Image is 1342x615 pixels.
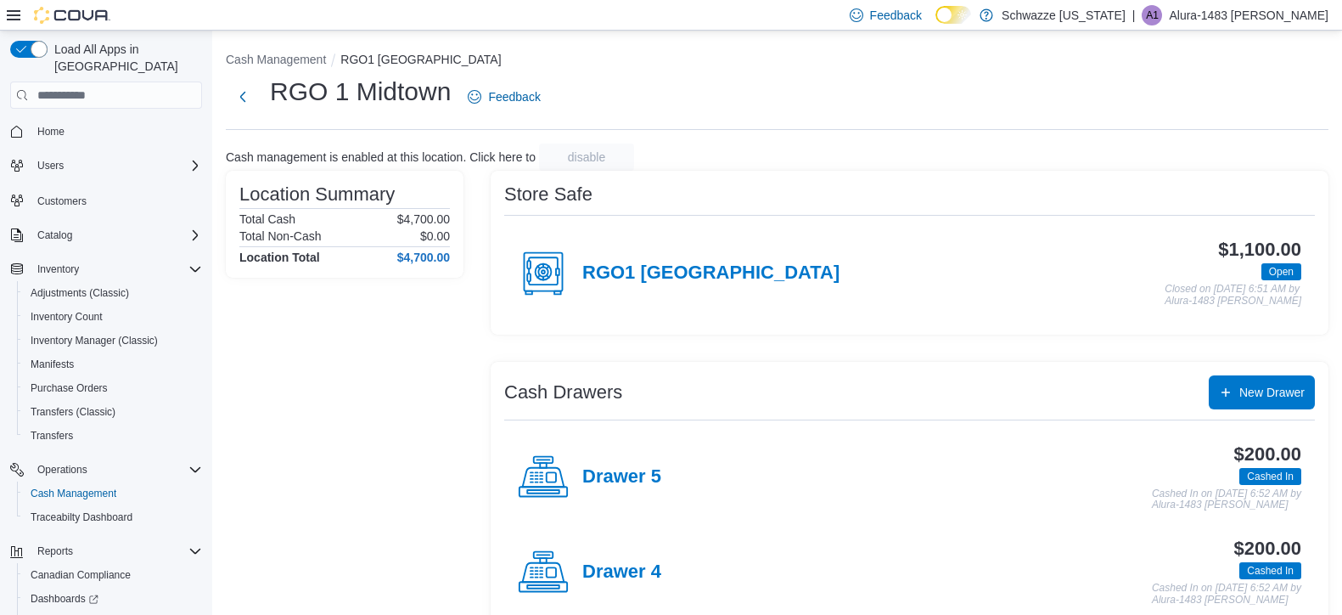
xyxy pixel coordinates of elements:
button: New Drawer [1209,375,1315,409]
span: Load All Apps in [GEOGRAPHIC_DATA] [48,41,202,75]
span: Users [31,155,202,176]
span: Cashed In [1239,562,1301,579]
span: Inventory Count [31,310,103,324]
p: Cashed In on [DATE] 6:52 AM by Alura-1483 [PERSON_NAME] [1152,488,1301,511]
span: Cashed In [1239,468,1301,485]
button: Traceabilty Dashboard [17,505,209,529]
span: Inventory [31,259,202,279]
button: Inventory Count [17,305,209,329]
p: Cash management is enabled at this location. Click here to [226,150,536,164]
button: Adjustments (Classic) [17,281,209,305]
span: Purchase Orders [31,381,108,395]
span: Cashed In [1247,469,1294,484]
h3: $200.00 [1234,444,1301,465]
a: Cash Management [24,483,123,504]
span: Catalog [31,225,202,245]
button: Reports [3,539,209,563]
span: Transfers (Classic) [31,405,115,419]
span: Dashboards [31,592,98,606]
h3: Store Safe [504,184,592,205]
a: Canadian Compliance [24,565,138,585]
button: Cash Management [226,53,326,66]
span: Transfers [31,429,73,443]
div: Alura-1483 Montano-Saiz [1142,5,1162,25]
a: Inventory Manager (Classic) [24,330,165,351]
nav: An example of EuiBreadcrumbs [226,51,1328,71]
h4: Drawer 4 [582,561,661,584]
p: $4,700.00 [397,212,450,226]
h3: $1,100.00 [1218,240,1301,260]
span: Transfers (Classic) [24,402,202,422]
span: Cashed In [1247,563,1294,578]
a: Home [31,121,71,142]
a: Customers [31,191,93,212]
span: Manifests [24,354,202,375]
p: | [1132,5,1136,25]
button: Catalog [31,225,79,245]
h3: Cash Drawers [504,382,622,403]
button: Purchase Orders [17,376,209,400]
h6: Total Cash [239,212,295,226]
button: Operations [3,458,209,482]
h1: RGO 1 Midtown [270,75,451,109]
span: Customers [31,189,202,211]
span: Inventory Manager (Classic) [24,330,202,351]
a: Inventory Count [24,307,109,327]
a: Purchase Orders [24,378,115,398]
span: Open [1269,264,1294,279]
a: Manifests [24,354,81,375]
button: Catalog [3,223,209,247]
span: Manifests [31,358,74,371]
button: Cash Management [17,482,209,505]
button: Inventory [31,259,86,279]
h3: Location Summary [239,184,395,205]
h4: Drawer 5 [582,466,661,488]
a: Adjustments (Classic) [24,283,136,303]
button: Users [31,155,70,176]
span: Adjustments (Classic) [24,283,202,303]
span: Customers [37,195,87,208]
a: Transfers (Classic) [24,402,122,422]
span: Purchase Orders [24,378,202,398]
span: Inventory [37,262,79,276]
span: New Drawer [1239,384,1305,401]
button: Manifests [17,353,209,376]
h4: $4,700.00 [397,251,450,264]
a: Dashboards [24,589,105,609]
span: Catalog [37,229,72,242]
button: Transfers (Classic) [17,400,209,424]
span: Cash Management [24,483,202,504]
span: Adjustments (Classic) [31,286,129,300]
button: Home [3,119,209,144]
a: Transfers [24,426,80,446]
span: Cash Management [31,487,116,500]
button: Inventory [3,257,209,281]
h3: $200.00 [1234,539,1301,559]
span: Canadian Compliance [31,568,131,582]
p: Alura-1483 [PERSON_NAME] [1169,5,1328,25]
span: Inventory Manager (Classic) [31,334,158,347]
span: Traceabilty Dashboard [31,511,132,524]
p: Closed on [DATE] 6:51 AM by Alura-1483 [PERSON_NAME] [1165,284,1301,307]
a: Traceabilty Dashboard [24,507,139,528]
span: Operations [31,460,202,480]
span: Home [31,121,202,142]
button: Customers [3,188,209,212]
button: disable [539,144,634,171]
button: Reports [31,541,80,561]
button: Canadian Compliance [17,563,209,587]
span: Canadian Compliance [24,565,202,585]
span: Operations [37,463,87,477]
button: Next [226,80,260,114]
span: Open [1261,263,1301,280]
span: Users [37,159,64,172]
span: Reports [37,544,73,558]
button: Inventory Manager (Classic) [17,329,209,353]
span: disable [568,149,605,166]
span: Feedback [488,88,540,105]
span: Feedback [870,7,922,24]
span: Dashboards [24,589,202,609]
a: Feedback [461,80,547,114]
button: Users [3,154,209,178]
